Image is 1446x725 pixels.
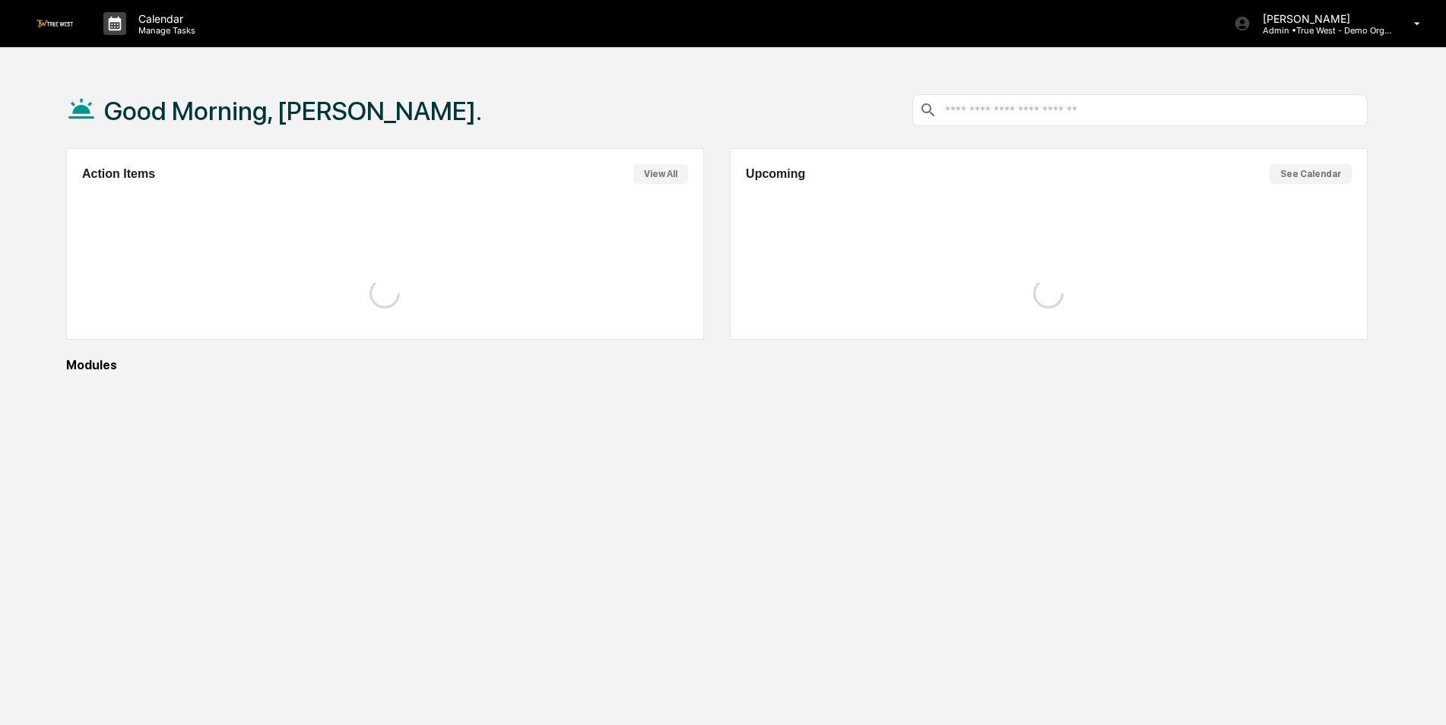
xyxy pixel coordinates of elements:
p: Admin • True West - Demo Organization [1251,25,1392,36]
p: Calendar [126,12,203,25]
div: Modules [66,358,1368,372]
button: View All [633,164,688,184]
h2: Action Items [82,167,155,181]
p: [PERSON_NAME] [1251,12,1392,25]
p: Manage Tasks [126,25,203,36]
h2: Upcoming [746,167,805,181]
h1: Good Morning, [PERSON_NAME]. [104,96,482,126]
button: See Calendar [1270,164,1352,184]
img: logo [36,20,73,27]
